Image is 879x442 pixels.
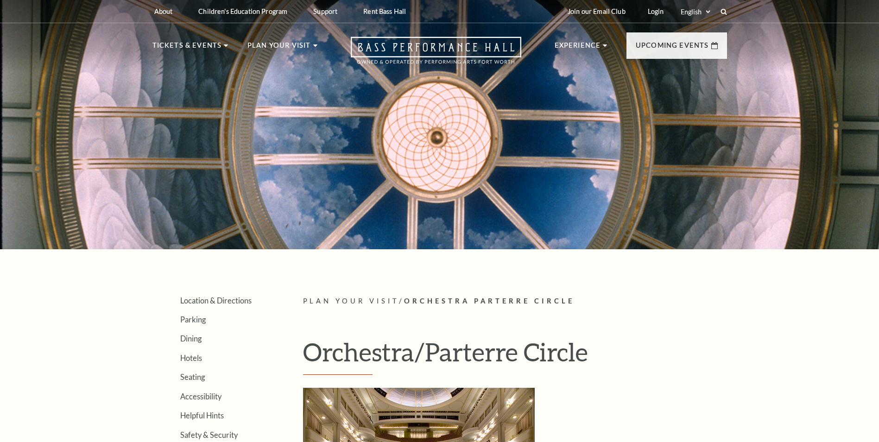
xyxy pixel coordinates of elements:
p: Plan Your Visit [247,40,311,57]
p: Tickets & Events [152,40,222,57]
select: Select: [679,7,712,16]
a: Hotels [180,354,202,362]
a: Accessibility [180,392,221,401]
p: Experience [555,40,601,57]
a: Seating [180,373,205,381]
a: Helpful Hints [180,411,224,420]
span: Plan Your Visit [303,297,399,305]
p: / [303,296,727,307]
span: Orchestra Parterre Circle [404,297,575,305]
a: Parking [180,315,206,324]
p: Rent Bass Hall [363,7,406,15]
p: Upcoming Events [636,40,709,57]
a: Dining [180,334,202,343]
p: About [154,7,173,15]
a: Safety & Security [180,430,238,439]
a: Location & Directions [180,296,252,305]
h1: Orchestra/Parterre Circle [303,337,727,375]
p: Children's Education Program [198,7,287,15]
p: Support [313,7,337,15]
